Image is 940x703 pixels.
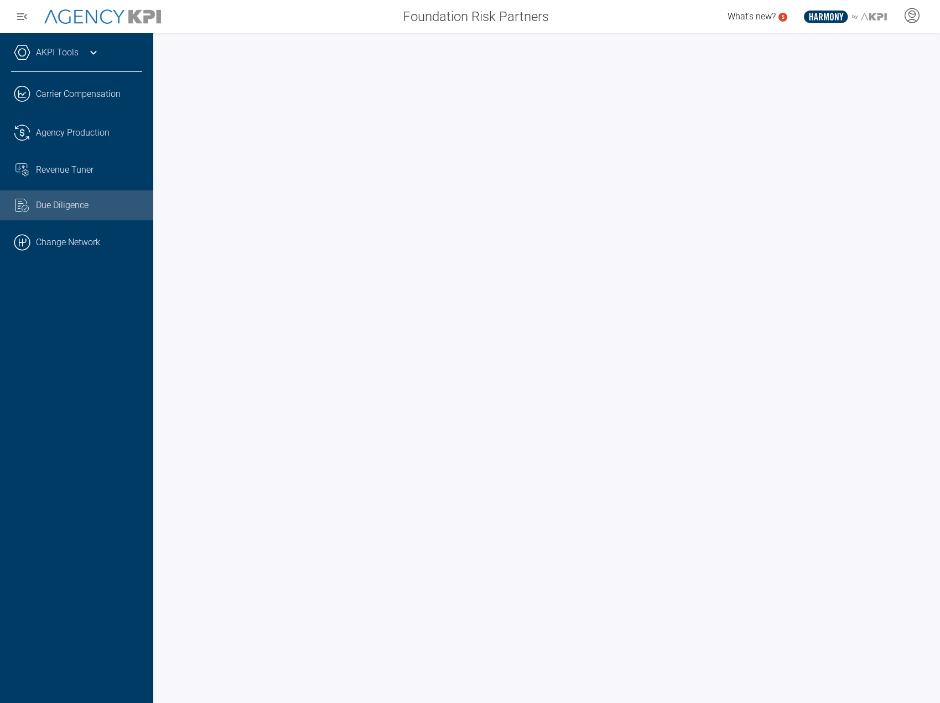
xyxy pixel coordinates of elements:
[778,13,787,22] a: 5
[728,11,776,22] span: What's new?
[36,46,79,59] a: AKPI Tools
[36,199,89,212] span: Due Diligence
[36,126,110,139] span: Agency Production
[403,7,549,27] span: Foundation Risk Partners
[36,163,94,177] span: Revenue Tuner
[44,9,161,24] img: AgencyKPI
[781,14,785,20] text: 5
